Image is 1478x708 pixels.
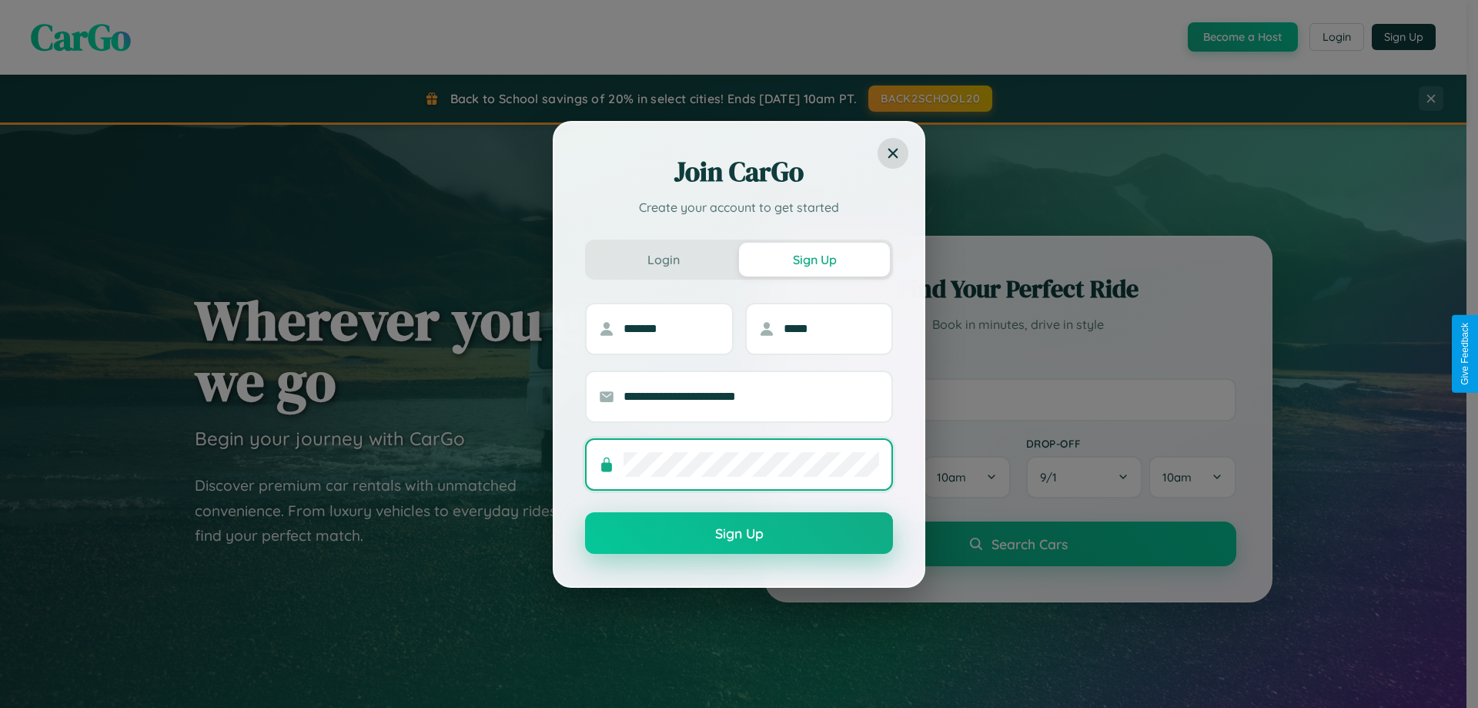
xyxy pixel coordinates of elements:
[1460,323,1470,385] div: Give Feedback
[588,243,739,277] button: Login
[585,198,893,216] p: Create your account to get started
[585,153,893,190] h2: Join CarGo
[739,243,890,277] button: Sign Up
[585,512,893,554] button: Sign Up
